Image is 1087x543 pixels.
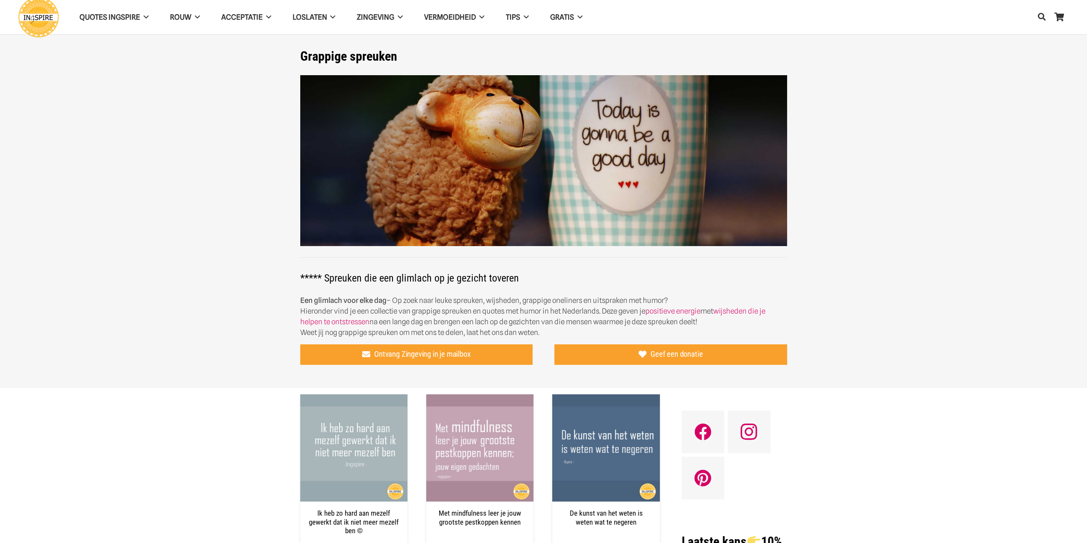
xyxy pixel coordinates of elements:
[293,13,327,21] span: Loslaten
[300,295,787,338] p: – Op zoek naar leuke spreuken, wijsheden, grappige oneliners en uitspraken met humor? Hieronder v...
[550,13,574,21] span: GRATIS
[69,6,159,28] a: QUOTES INGSPIRE
[570,509,643,526] a: De kunst van het weten is weten wat te negeren
[300,49,787,64] h1: Grappige spreuken
[728,411,771,453] a: Instagram
[211,6,282,28] a: Acceptatie
[300,296,387,305] strong: Een glimlach voor elke dag
[682,411,724,453] a: Facebook
[539,6,593,28] a: GRATIS
[374,349,470,359] span: Ontvang Zingeving in je mailbox
[426,394,533,502] img: Met mindfulness leer je jouw grootste pestkoppen kennen, namelijk jouw eigen gedachten - ingspire
[346,6,413,28] a: Zingeving
[650,349,703,359] span: Geef een donatie
[300,261,787,284] h2: ***** Spreuken die een glimlach op je gezicht toveren
[300,344,533,365] a: Ontvang Zingeving in je mailbox
[159,6,211,28] a: ROUW
[282,6,346,28] a: Loslaten
[424,13,476,21] span: VERMOEIDHEID
[645,307,700,315] a: positieve energie
[413,6,495,28] a: VERMOEIDHEID
[682,457,724,499] a: Pinterest
[309,509,398,535] a: Ik heb zo hard aan mezelf gewerkt dat ik niet meer mezelf ben ©
[552,394,659,502] img: Spreuk van Rumi: De kunst van het weten is weten wat te negeren | ingspire.nl
[300,395,407,404] a: Ik heb zo hard aan mezelf gewerkt dat ik niet meer mezelf ben ©
[495,6,539,28] a: TIPS
[506,13,520,21] span: TIPS
[426,395,533,404] a: Met mindfulness leer je jouw grootste pestkoppen kennen
[439,509,521,526] a: Met mindfulness leer je jouw grootste pestkoppen kennen
[357,13,394,21] span: Zingeving
[170,13,191,21] span: ROUW
[221,13,263,21] span: Acceptatie
[79,13,140,21] span: QUOTES INGSPIRE
[552,395,659,404] a: De kunst van het weten is weten wat te negeren
[300,75,787,247] img: Leuke korte spreuken en grappige oneliners gezegden leuke spreuken voor op facebook - grappige qu...
[1033,7,1050,27] a: Zoeken
[554,344,787,365] a: Geef een donatie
